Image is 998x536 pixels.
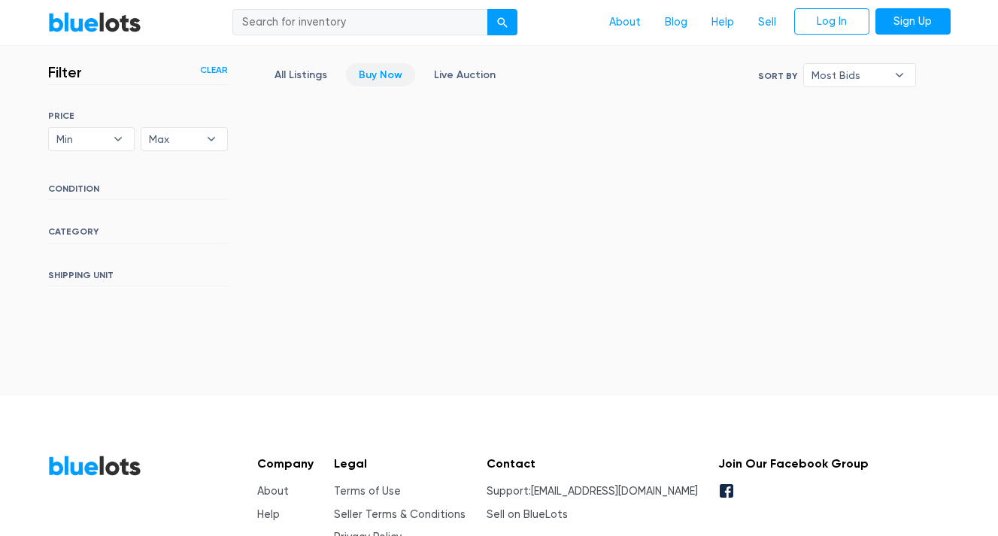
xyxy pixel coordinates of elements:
a: BlueLots [48,11,141,33]
span: Most Bids [811,64,887,86]
a: Terms of Use [334,485,401,498]
h6: PRICE [48,111,228,121]
a: Buy Now [346,63,415,86]
h5: Legal [334,456,466,471]
span: Max [149,128,199,150]
li: Support: [487,483,698,500]
h6: CATEGORY [48,226,228,243]
h5: Company [257,456,314,471]
h5: Contact [487,456,698,471]
input: Search for inventory [232,9,488,36]
a: Log In [794,8,869,35]
b: ▾ [102,128,134,150]
h5: Join Our Facebook Group [718,456,869,471]
a: Help [699,8,746,37]
a: [EMAIL_ADDRESS][DOMAIN_NAME] [531,485,698,498]
a: Help [257,508,280,521]
label: Sort By [758,69,797,83]
h6: CONDITION [48,183,228,200]
b: ▾ [196,128,227,150]
b: ▾ [884,64,915,86]
a: About [257,485,289,498]
span: Min [56,128,106,150]
a: All Listings [262,63,340,86]
a: About [597,8,653,37]
a: Sign Up [875,8,951,35]
a: Blog [653,8,699,37]
a: Clear [200,63,228,77]
a: Live Auction [421,63,508,86]
a: Sell [746,8,788,37]
a: Sell on BlueLots [487,508,568,521]
a: BlueLots [48,455,141,477]
a: Seller Terms & Conditions [334,508,466,521]
h3: Filter [48,63,82,81]
h6: SHIPPING UNIT [48,270,228,286]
